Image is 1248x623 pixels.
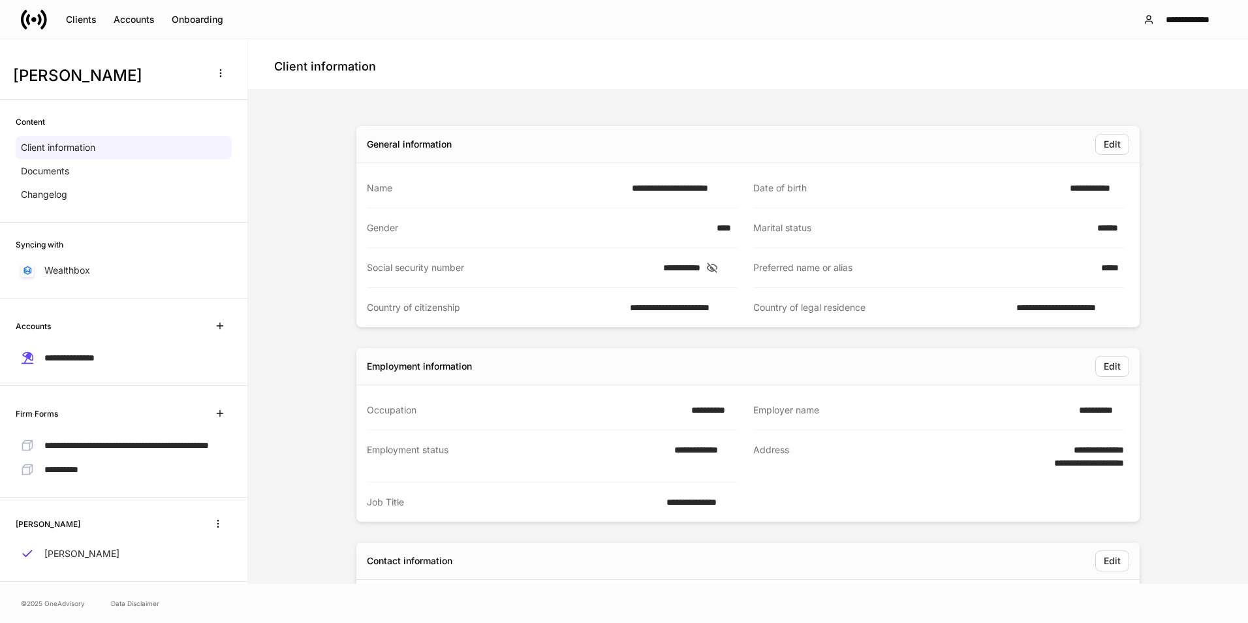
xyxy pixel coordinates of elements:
button: Edit [1095,551,1129,571]
h6: [PERSON_NAME] [16,518,80,530]
button: Edit [1095,356,1129,377]
div: Employer name [753,404,1071,417]
div: Job Title [367,496,659,509]
div: Employment information [367,360,472,373]
div: Date of birth [753,182,1062,195]
div: Edit [1104,556,1121,566]
div: Occupation [367,404,683,417]
h6: Content [16,116,45,128]
div: Country of legal residence [753,301,1008,314]
div: Employment status [367,443,666,469]
button: Onboarding [163,9,232,30]
div: Edit [1104,140,1121,149]
div: Country of citizenship [367,301,622,314]
p: Documents [21,165,69,178]
a: Data Disclaimer [111,598,159,609]
div: Contact information [367,554,452,567]
span: © 2025 OneAdvisory [21,598,85,609]
a: Changelog [16,183,232,206]
p: [PERSON_NAME] [44,547,119,560]
button: Clients [57,9,105,30]
div: Onboarding [172,15,223,24]
div: Name [367,182,624,195]
a: Documents [16,159,232,183]
h6: Syncing with [16,238,63,251]
p: Client information [21,141,95,154]
div: Edit [1104,362,1121,371]
div: General information [367,138,452,151]
a: Wealthbox [16,259,232,282]
div: Clients [66,15,97,24]
button: Edit [1095,134,1129,155]
p: Wealthbox [44,264,90,277]
div: Preferred name or alias [753,261,1093,274]
h6: Accounts [16,320,51,332]
div: Social security number [367,261,655,274]
h6: Firm Forms [16,407,58,420]
div: Marital status [753,221,1089,234]
button: Accounts [105,9,163,30]
p: Changelog [21,188,67,201]
div: Address [753,443,1020,470]
div: Accounts [114,15,155,24]
div: Gender [367,221,709,234]
h3: [PERSON_NAME] [13,65,202,86]
h4: Client information [274,59,376,74]
a: [PERSON_NAME] [16,542,232,566]
a: Client information [16,136,232,159]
